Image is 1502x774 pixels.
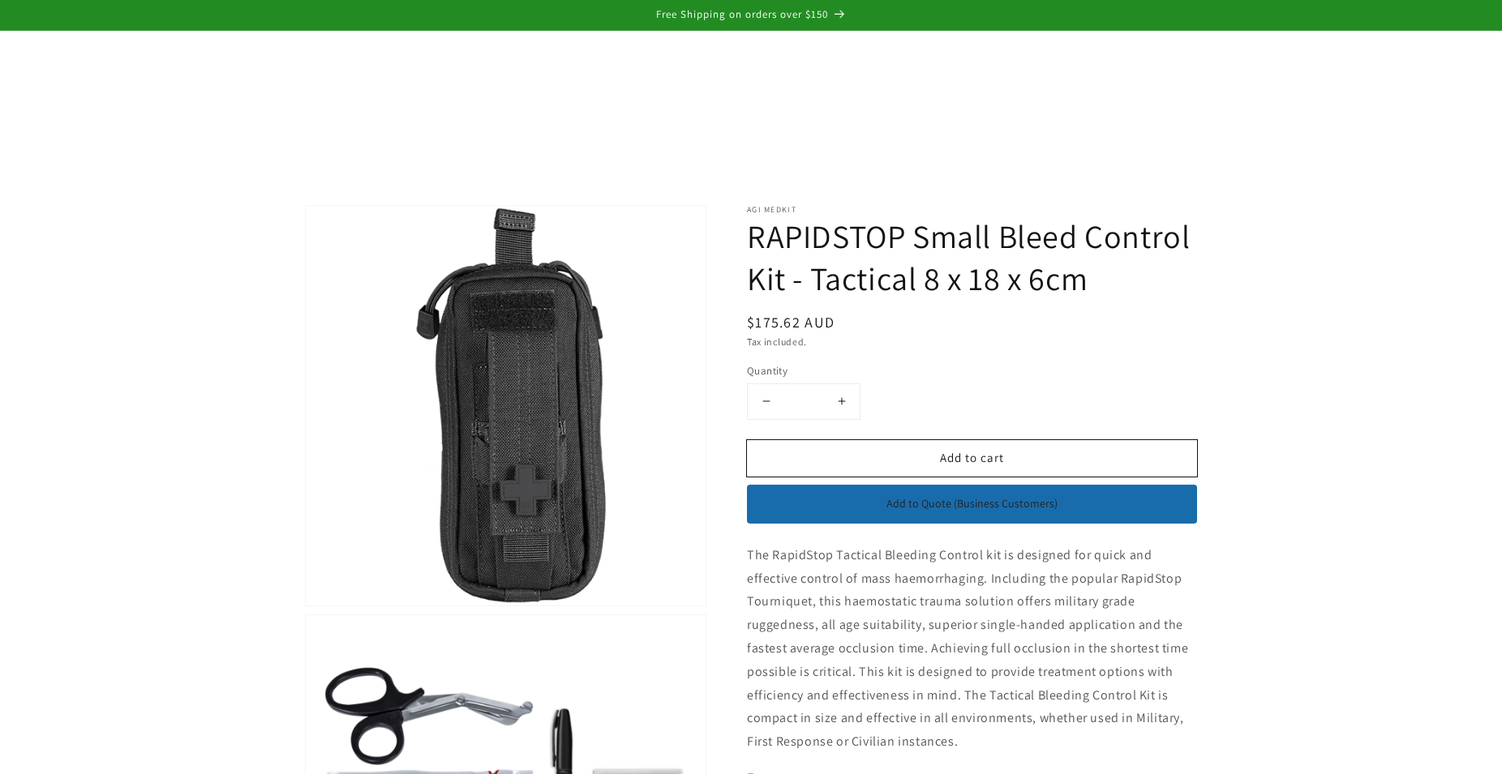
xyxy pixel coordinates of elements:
[747,362,1047,378] label: Quantity
[747,215,1197,299] h1: RAPIDSTOP Small Bleed Control Kit - Tactical 8 x 18 x 6cm
[747,485,1197,524] button: Add to Quote (Business Customers)
[747,334,1197,350] div: Tax included.
[747,543,1197,753] p: The RapidStop Tactical Bleeding Control kit is designed for quick and effective control of mass h...
[747,313,835,331] span: $175.62 AUD
[16,8,1486,22] p: Free Shipping on orders over $150
[747,440,1197,477] button: Add to cart
[940,449,1004,464] span: Add to cart
[747,205,1197,215] p: AGI MedKit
